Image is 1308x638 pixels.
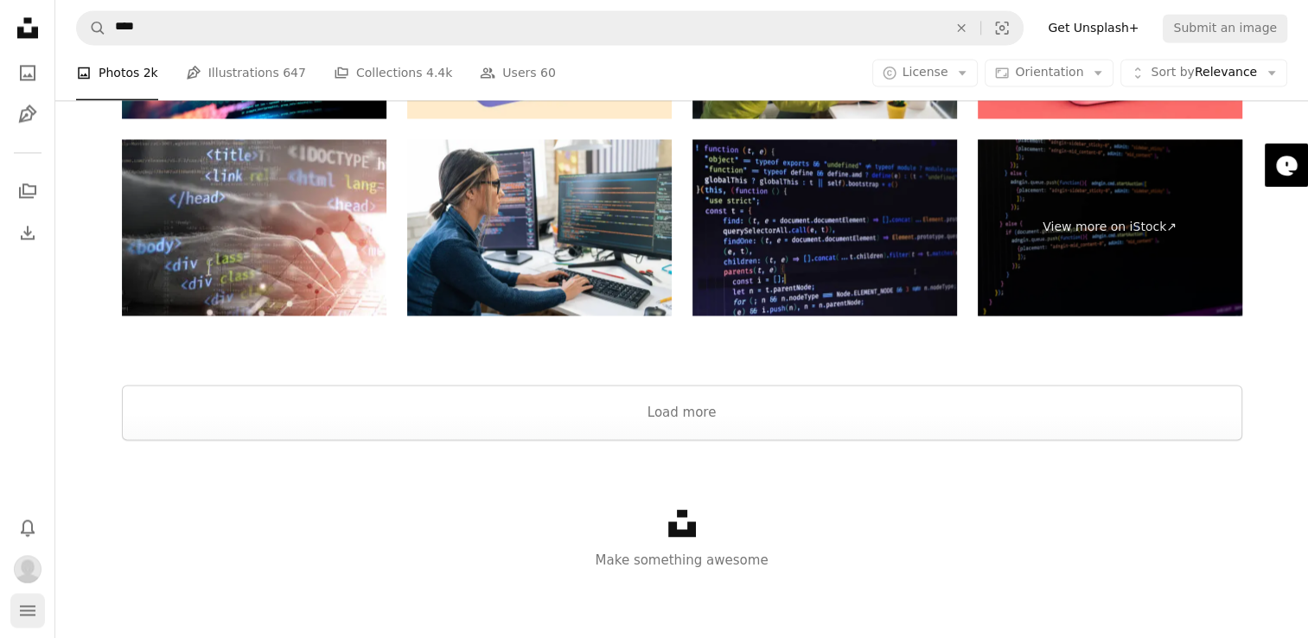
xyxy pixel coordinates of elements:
[283,63,306,82] span: 647
[10,97,45,131] a: Illustrations
[10,552,45,586] button: Profile
[1015,65,1083,79] span: Orientation
[978,139,1242,316] a: View more on iStock↗
[985,59,1113,86] button: Orientation
[540,63,556,82] span: 60
[76,10,1024,45] form: Find visuals sitewide
[10,215,45,250] a: Download History
[942,11,980,44] button: Clear
[1151,64,1257,81] span: Relevance
[903,65,948,79] span: License
[186,45,306,100] a: Illustrations 647
[1120,59,1287,86] button: Sort byRelevance
[981,11,1023,44] button: Visual search
[426,63,452,82] span: 4.4k
[14,555,41,583] img: Avatar of user Balakrishna Koduru
[407,139,672,316] img: Female freelance developer coding and programming. Coding on two with screens with code language ...
[692,139,957,316] img: Software source code. Programming code. Programming code on computer screen. Developer working on...
[334,45,452,100] a: Collections 4.4k
[10,10,45,48] a: Home — Unsplash
[122,385,1242,440] button: Load more
[872,59,979,86] button: License
[77,11,106,44] button: Search Unsplash
[122,139,386,316] img: web programming language banner
[10,593,45,628] button: Menu
[480,45,556,100] a: Users 60
[1163,14,1287,41] button: Submit an image
[10,510,45,545] button: Notifications
[10,55,45,90] a: Photos
[55,550,1308,571] p: Make something awesome
[1151,65,1194,79] span: Sort by
[10,174,45,208] a: Collections
[1037,14,1149,41] a: Get Unsplash+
